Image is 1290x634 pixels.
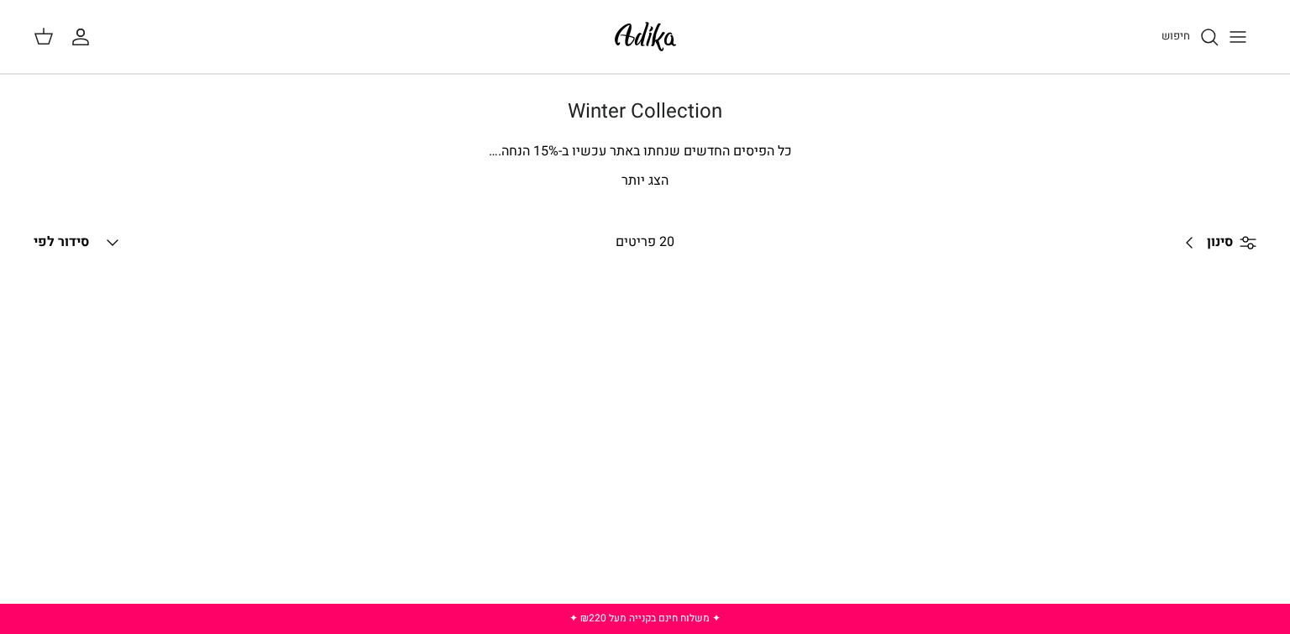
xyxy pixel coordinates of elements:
[34,232,89,252] span: סידור לפי
[1162,28,1190,44] span: חיפוש
[499,232,790,254] div: 20 פריטים
[489,141,558,161] span: % הנחה.
[34,224,123,261] button: סידור לפי
[610,17,681,56] img: Adika IL
[57,170,1233,192] p: הצג יותר
[57,100,1233,124] h1: Winter Collection
[1162,27,1219,47] a: חיפוש
[558,141,792,161] span: כל הפיסים החדשים שנחתו באתר עכשיו ב-
[569,610,721,626] a: ✦ משלוח חינם בקנייה מעל ₪220 ✦
[533,141,548,161] span: 15
[71,27,97,47] a: החשבון שלי
[1207,232,1233,254] span: סינון
[1173,223,1256,263] a: סינון
[1219,18,1256,55] button: Toggle menu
